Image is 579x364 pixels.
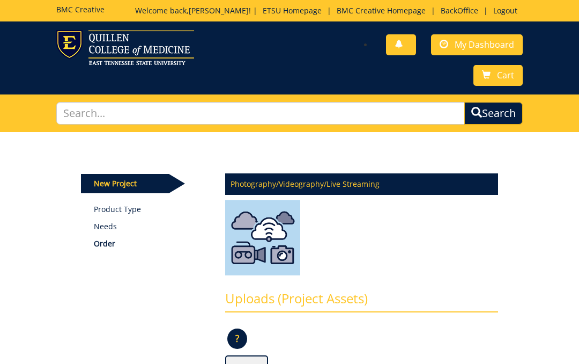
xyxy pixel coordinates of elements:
[81,174,169,193] p: New Project
[227,329,247,349] p: ?
[56,5,105,13] h5: BMC Creative
[56,30,194,65] img: ETSU logo
[257,5,327,16] a: ETSU Homepage
[488,5,523,16] a: Logout
[455,39,514,50] span: My Dashboard
[473,65,523,86] a: Cart
[331,5,431,16] a: BMC Creative Homepage
[189,5,249,16] a: [PERSON_NAME]
[94,238,209,249] p: Order
[94,204,209,215] a: Product Type
[435,5,484,16] a: BackOffice
[94,221,209,232] p: Needs
[497,69,514,81] span: Cart
[464,102,523,125] button: Search
[225,292,498,312] h3: Uploads (Project Assets)
[431,34,523,55] a: My Dashboard
[135,5,523,16] p: Welcome back, ! | | | |
[225,173,498,195] p: Photography/Videography/Live Streaming
[56,102,465,125] input: Search...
